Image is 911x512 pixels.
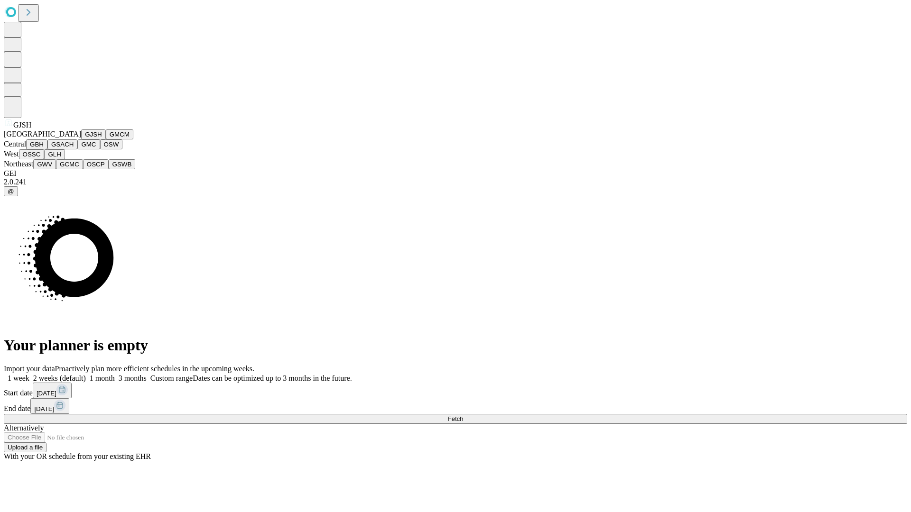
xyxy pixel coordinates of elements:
[30,398,69,414] button: [DATE]
[4,178,907,186] div: 2.0.241
[4,398,907,414] div: End date
[106,129,133,139] button: GMCM
[56,159,83,169] button: GCMC
[150,374,193,382] span: Custom range
[83,159,109,169] button: OSCP
[33,159,56,169] button: GWV
[100,139,123,149] button: OSW
[4,424,44,432] span: Alternatively
[90,374,115,382] span: 1 month
[47,139,77,149] button: GSACH
[4,414,907,424] button: Fetch
[4,150,19,158] span: West
[19,149,45,159] button: OSSC
[4,186,18,196] button: @
[4,169,907,178] div: GEI
[44,149,65,159] button: GLH
[119,374,147,382] span: 3 months
[77,139,100,149] button: GMC
[26,139,47,149] button: GBH
[13,121,31,129] span: GJSH
[55,365,254,373] span: Proactively plan more efficient schedules in the upcoming weeks.
[4,383,907,398] div: Start date
[193,374,352,382] span: Dates can be optimized up to 3 months in the future.
[33,374,86,382] span: 2 weeks (default)
[4,337,907,354] h1: Your planner is empty
[34,405,54,412] span: [DATE]
[4,130,81,138] span: [GEOGRAPHIC_DATA]
[37,390,56,397] span: [DATE]
[109,159,136,169] button: GSWB
[447,415,463,422] span: Fetch
[8,188,14,195] span: @
[81,129,106,139] button: GJSH
[4,160,33,168] span: Northeast
[8,374,29,382] span: 1 week
[4,365,55,373] span: Import your data
[33,383,72,398] button: [DATE]
[4,140,26,148] span: Central
[4,452,151,460] span: With your OR schedule from your existing EHR
[4,442,46,452] button: Upload a file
